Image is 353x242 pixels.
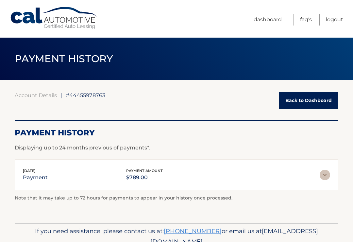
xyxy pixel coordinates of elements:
[60,92,62,98] span: |
[15,144,338,152] p: Displaying up to 24 months previous of payments*.
[254,14,282,26] a: Dashboard
[279,92,338,109] a: Back to Dashboard
[300,14,312,26] a: FAQ's
[164,227,222,235] a: [PHONE_NUMBER]
[15,92,57,98] a: Account Details
[15,194,338,202] p: Note that it may take up to 72 hours for payments to appear in your history once processed.
[23,168,36,173] span: [DATE]
[15,53,113,65] span: PAYMENT HISTORY
[126,173,163,182] p: $789.00
[126,168,163,173] span: payment amount
[23,173,48,182] p: payment
[15,128,338,138] h2: Payment History
[326,14,343,26] a: Logout
[66,92,105,98] span: #44455978763
[10,7,98,30] a: Cal Automotive
[320,170,330,180] img: accordion-rest.svg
